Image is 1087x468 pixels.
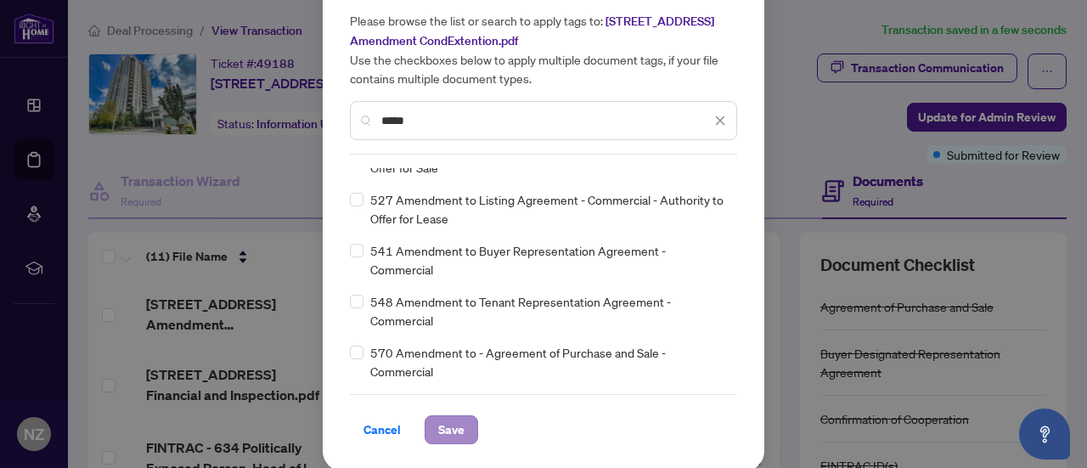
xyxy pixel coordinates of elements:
[714,115,726,127] span: close
[350,415,414,444] button: Cancel
[438,416,465,443] span: Save
[363,416,401,443] span: Cancel
[425,415,478,444] button: Save
[370,292,727,330] span: 548 Amendment to Tenant Representation Agreement - Commercial
[370,241,727,279] span: 541 Amendment to Buyer Representation Agreement - Commercial
[350,11,737,87] h5: Please browse the list or search to apply tags to: Use the checkboxes below to apply multiple doc...
[370,343,727,381] span: 570 Amendment to - Agreement of Purchase and Sale - Commercial
[370,190,727,228] span: 527 Amendment to Listing Agreement - Commercial - Authority to Offer for Lease
[1019,409,1070,460] button: Open asap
